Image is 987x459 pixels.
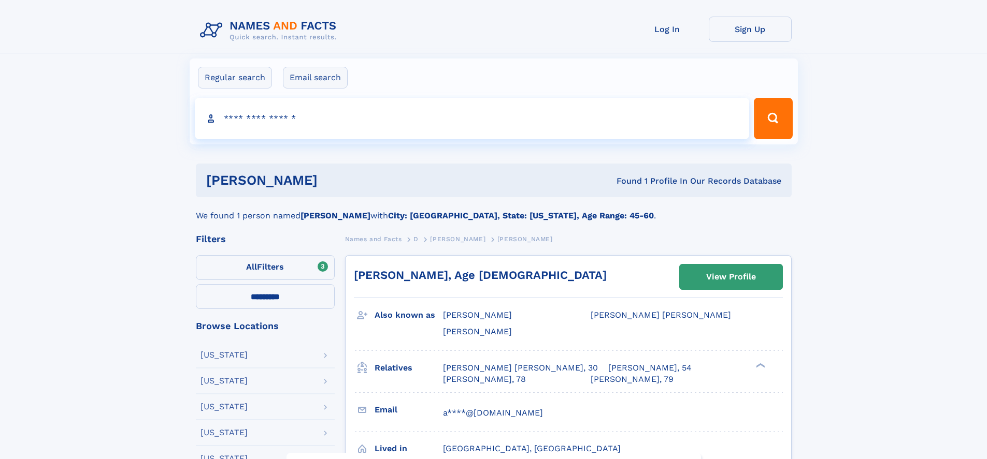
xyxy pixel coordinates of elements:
[195,98,750,139] input: search input
[196,255,335,280] label: Filters
[196,197,792,222] div: We found 1 person named with .
[375,359,443,377] h3: Relatives
[608,362,692,374] a: [PERSON_NAME], 54
[201,403,248,411] div: [US_STATE]
[443,310,512,320] span: [PERSON_NAME]
[198,67,272,88] label: Regular search
[413,232,419,245] a: D
[345,232,402,245] a: Names and Facts
[443,362,598,374] a: [PERSON_NAME] [PERSON_NAME], 30
[591,310,731,320] span: [PERSON_NAME] [PERSON_NAME]
[443,374,526,385] a: [PERSON_NAME], 78
[754,98,792,139] button: Search Button
[301,211,370,220] b: [PERSON_NAME]
[196,321,335,331] div: Browse Locations
[680,264,782,289] a: View Profile
[206,174,467,187] h1: [PERSON_NAME]
[413,235,419,243] span: D
[497,235,553,243] span: [PERSON_NAME]
[246,262,257,272] span: All
[388,211,654,220] b: City: [GEOGRAPHIC_DATA], State: [US_STATE], Age Range: 45-60
[443,327,512,336] span: [PERSON_NAME]
[201,377,248,385] div: [US_STATE]
[430,232,485,245] a: [PERSON_NAME]
[375,306,443,324] h3: Also known as
[626,17,709,42] a: Log In
[201,351,248,359] div: [US_STATE]
[375,401,443,419] h3: Email
[430,235,485,243] span: [PERSON_NAME]
[591,374,674,385] a: [PERSON_NAME], 79
[443,443,621,453] span: [GEOGRAPHIC_DATA], [GEOGRAPHIC_DATA]
[201,428,248,437] div: [US_STATE]
[354,269,607,282] a: [PERSON_NAME], Age [DEMOGRAPHIC_DATA]
[706,265,756,289] div: View Profile
[196,17,345,45] img: Logo Names and Facts
[375,440,443,457] h3: Lived in
[196,234,335,244] div: Filters
[467,175,781,187] div: Found 1 Profile In Our Records Database
[753,362,766,368] div: ❯
[283,67,348,88] label: Email search
[709,17,792,42] a: Sign Up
